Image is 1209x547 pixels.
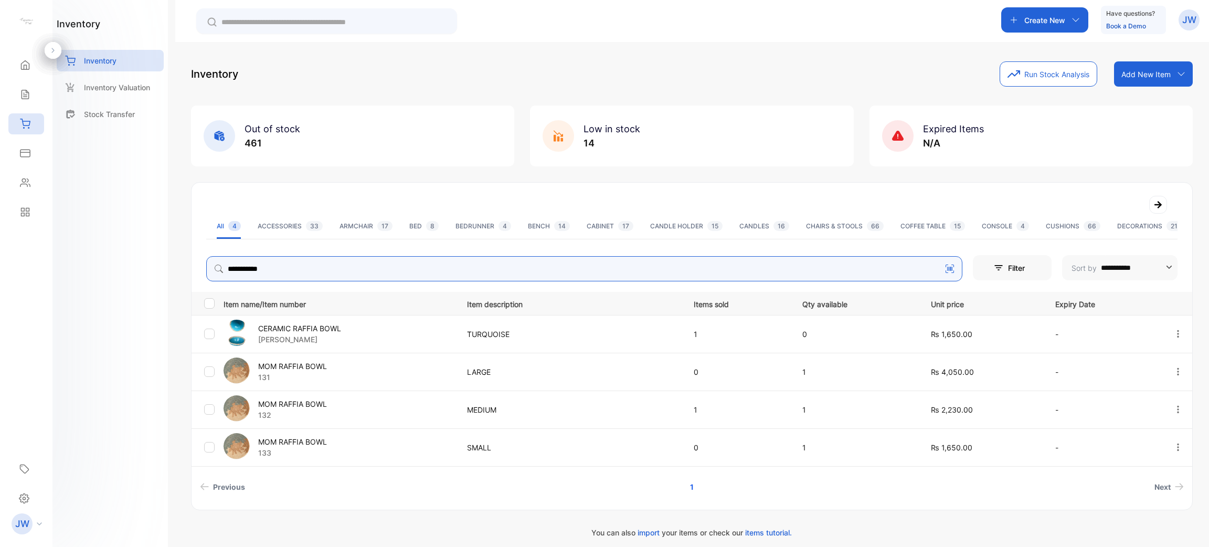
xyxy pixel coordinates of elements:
[499,221,511,231] span: 4
[192,477,1192,497] ul: Pagination
[802,329,909,340] p: 0
[258,334,341,345] p: [PERSON_NAME]
[806,222,884,231] div: CHAIRS & STOOLS
[224,395,250,422] img: item
[467,366,672,377] p: LARGE
[1046,222,1100,231] div: CUSHIONS
[258,409,327,420] p: 132
[306,221,323,231] span: 33
[587,222,633,231] div: CABINET
[245,123,300,134] span: Out of stock
[931,405,973,414] span: ₨ 2,230.00
[1106,22,1146,30] a: Book a Demo
[191,66,238,82] p: Inventory
[467,442,672,453] p: SMALL
[931,297,1034,310] p: Unit price
[426,221,439,231] span: 8
[1154,481,1171,492] span: Next
[584,123,640,134] span: Low in stock
[245,136,300,150] p: 461
[802,442,909,453] p: 1
[258,398,327,409] p: MOM RAFFIA BOWL
[258,323,341,334] p: CERAMIC RAFFIA BOWL
[694,329,781,340] p: 1
[1106,8,1155,19] p: Have questions?
[694,297,781,310] p: Items sold
[1062,255,1178,280] button: Sort by
[802,366,909,377] p: 1
[931,367,974,376] span: ₨ 4,050.00
[84,82,150,93] p: Inventory Valuation
[650,222,723,231] div: CANDLE HOLDER
[638,528,660,537] span: import
[1055,297,1152,310] p: Expiry Date
[707,221,723,231] span: 15
[1084,221,1100,231] span: 66
[217,222,241,231] div: All
[467,329,672,340] p: TURQUOISE
[584,136,640,150] p: 14
[773,221,789,231] span: 16
[224,320,250,346] img: item
[1055,366,1152,377] p: -
[1055,442,1152,453] p: -
[982,222,1029,231] div: CONSOLE
[677,477,706,497] a: Page 1 is your current page
[340,222,393,231] div: ARMCHAIR
[228,221,241,231] span: 4
[931,443,972,452] span: ₨ 1,650.00
[745,528,792,537] span: items tutorial.
[1024,15,1065,26] p: Create New
[1117,222,1186,231] div: DECORATIONS
[694,404,781,415] p: 1
[224,297,454,310] p: Item name/Item number
[258,222,323,231] div: ACCESSORIES
[57,17,100,31] h1: inventory
[802,404,909,415] p: 1
[1055,329,1152,340] p: -
[84,109,135,120] p: Stock Transfer
[224,433,250,459] img: item
[1166,221,1186,231] span: 214
[1055,404,1152,415] p: -
[455,222,511,231] div: BEDRUNNER
[923,136,984,150] p: N/A
[1072,262,1097,273] p: Sort by
[409,222,439,231] div: BED
[224,357,250,384] img: item
[377,221,393,231] span: 17
[950,221,965,231] span: 15
[57,103,164,125] a: Stock Transfer
[1182,13,1196,27] p: JW
[258,372,327,383] p: 131
[213,481,245,492] span: Previous
[1179,7,1200,33] button: JW
[867,221,884,231] span: 66
[618,221,633,231] span: 17
[923,123,984,134] span: Expired Items
[258,447,327,458] p: 133
[900,222,965,231] div: COFFEE TABLE
[258,361,327,372] p: MOM RAFFIA BOWL
[258,436,327,447] p: MOM RAFFIA BOWL
[191,527,1193,538] p: You can also your items or check our
[8,4,40,36] button: Open LiveChat chat widget
[1150,477,1188,497] a: Next page
[467,297,672,310] p: Item description
[739,222,789,231] div: CANDLES
[802,297,909,310] p: Qty available
[15,517,29,531] p: JW
[554,221,570,231] span: 14
[694,442,781,453] p: 0
[528,222,570,231] div: BENCH
[18,14,34,29] img: logo
[196,477,249,497] a: Previous page
[1121,69,1171,80] p: Add New Item
[694,366,781,377] p: 0
[57,77,164,98] a: Inventory Valuation
[931,330,972,339] span: ₨ 1,650.00
[467,404,672,415] p: MEDIUM
[1016,221,1029,231] span: 4
[84,55,116,66] p: Inventory
[1001,7,1088,33] button: Create New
